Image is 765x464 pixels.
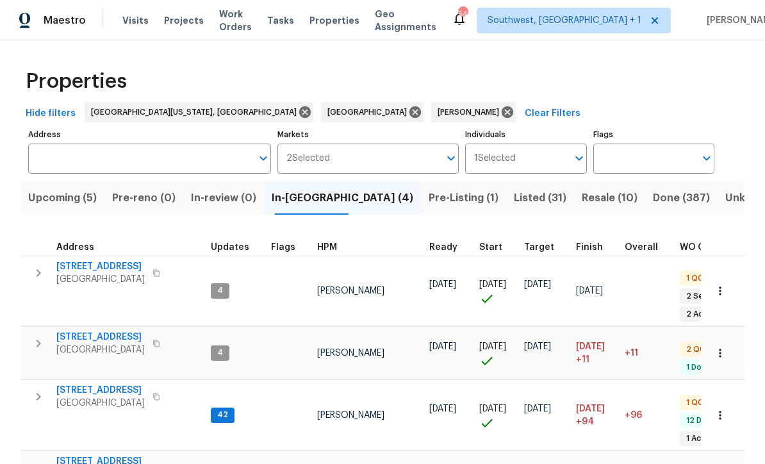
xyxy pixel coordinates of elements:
td: Project started on time [474,380,519,451]
span: Flags [271,243,295,252]
span: 2 Sent [681,291,717,302]
span: 4 [212,285,228,296]
div: [GEOGRAPHIC_DATA][US_STATE], [GEOGRAPHIC_DATA] [85,102,313,122]
span: [DATE] [576,342,605,351]
span: 1 Done [681,362,716,373]
div: Projected renovation finish date [576,243,614,252]
label: Flags [593,131,714,138]
span: Pre-Listing (1) [429,189,498,207]
label: Address [28,131,271,138]
span: Tasks [267,16,294,25]
span: [DATE] [479,404,506,413]
span: [DATE] [576,286,603,295]
span: [GEOGRAPHIC_DATA][US_STATE], [GEOGRAPHIC_DATA] [91,106,302,119]
span: Clear Filters [525,106,580,122]
span: [PERSON_NAME] [317,411,384,420]
span: 12 Done [681,415,721,426]
button: Clear Filters [520,102,586,126]
span: [DATE] [479,280,506,289]
div: Days past target finish date [625,243,670,252]
span: [DATE] [429,280,456,289]
div: 54 [458,8,467,21]
span: 1 QC [681,397,709,408]
span: [PERSON_NAME] [317,286,384,295]
label: Individuals [465,131,586,138]
span: Upcoming (5) [28,189,97,207]
span: Hide filters [26,106,76,122]
button: Open [570,149,588,167]
span: 42 [212,410,233,420]
label: Markets [277,131,459,138]
span: [DATE] [576,404,605,413]
span: Properties [26,75,127,88]
span: Listed (31) [514,189,566,207]
span: [GEOGRAPHIC_DATA] [56,397,145,410]
div: Actual renovation start date [479,243,514,252]
div: Earliest renovation start date (first business day after COE or Checkout) [429,243,469,252]
span: Ready [429,243,457,252]
span: Pre-reno (0) [112,189,176,207]
span: Done (387) [653,189,710,207]
span: 2 Selected [286,153,330,164]
button: Hide filters [21,102,81,126]
span: 1 QC [681,273,709,284]
span: 2 Accepted [681,309,737,320]
span: Overall [625,243,658,252]
span: [DATE] [524,280,551,289]
span: [GEOGRAPHIC_DATA] [327,106,412,119]
span: Geo Assignments [375,8,436,33]
span: In-[GEOGRAPHIC_DATA] (4) [272,189,413,207]
span: Visits [122,14,149,27]
span: 1 Selected [474,153,516,164]
span: +11 [625,349,638,358]
span: Start [479,243,502,252]
span: In-review (0) [191,189,256,207]
span: HPM [317,243,337,252]
span: [DATE] [524,404,551,413]
span: Resale (10) [582,189,637,207]
span: 4 [212,347,228,358]
td: 96 day(s) past target finish date [620,380,675,451]
span: Projects [164,14,204,27]
span: 1 Accepted [681,433,735,444]
span: Updates [211,243,249,252]
div: [GEOGRAPHIC_DATA] [321,102,424,122]
div: Target renovation project end date [524,243,566,252]
span: [DATE] [429,342,456,351]
td: Scheduled to finish 94 day(s) late [571,380,620,451]
div: [PERSON_NAME] [431,102,516,122]
span: Properties [309,14,359,27]
span: WO Completion [680,243,750,252]
td: Project started on time [474,256,519,326]
span: [STREET_ADDRESS] [56,331,145,344]
span: +96 [625,411,642,420]
span: +94 [576,415,594,428]
span: [STREET_ADDRESS] [56,384,145,397]
span: Finish [576,243,603,252]
td: Scheduled to finish 11 day(s) late [571,327,620,379]
button: Open [698,149,716,167]
span: [PERSON_NAME] [317,349,384,358]
span: [STREET_ADDRESS] [56,260,145,273]
span: Work Orders [219,8,252,33]
span: [GEOGRAPHIC_DATA] [56,344,145,356]
button: Open [442,149,460,167]
span: [PERSON_NAME] [438,106,504,119]
span: 2 QC [681,344,711,355]
span: Address [56,243,94,252]
span: [GEOGRAPHIC_DATA] [56,273,145,286]
span: [DATE] [479,342,506,351]
td: Project started on time [474,327,519,379]
button: Open [254,149,272,167]
span: Maestro [44,14,86,27]
td: 11 day(s) past target finish date [620,327,675,379]
span: +11 [576,353,589,366]
span: [DATE] [524,342,551,351]
span: Southwest, [GEOGRAPHIC_DATA] + 1 [488,14,641,27]
span: [DATE] [429,404,456,413]
span: Target [524,243,554,252]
